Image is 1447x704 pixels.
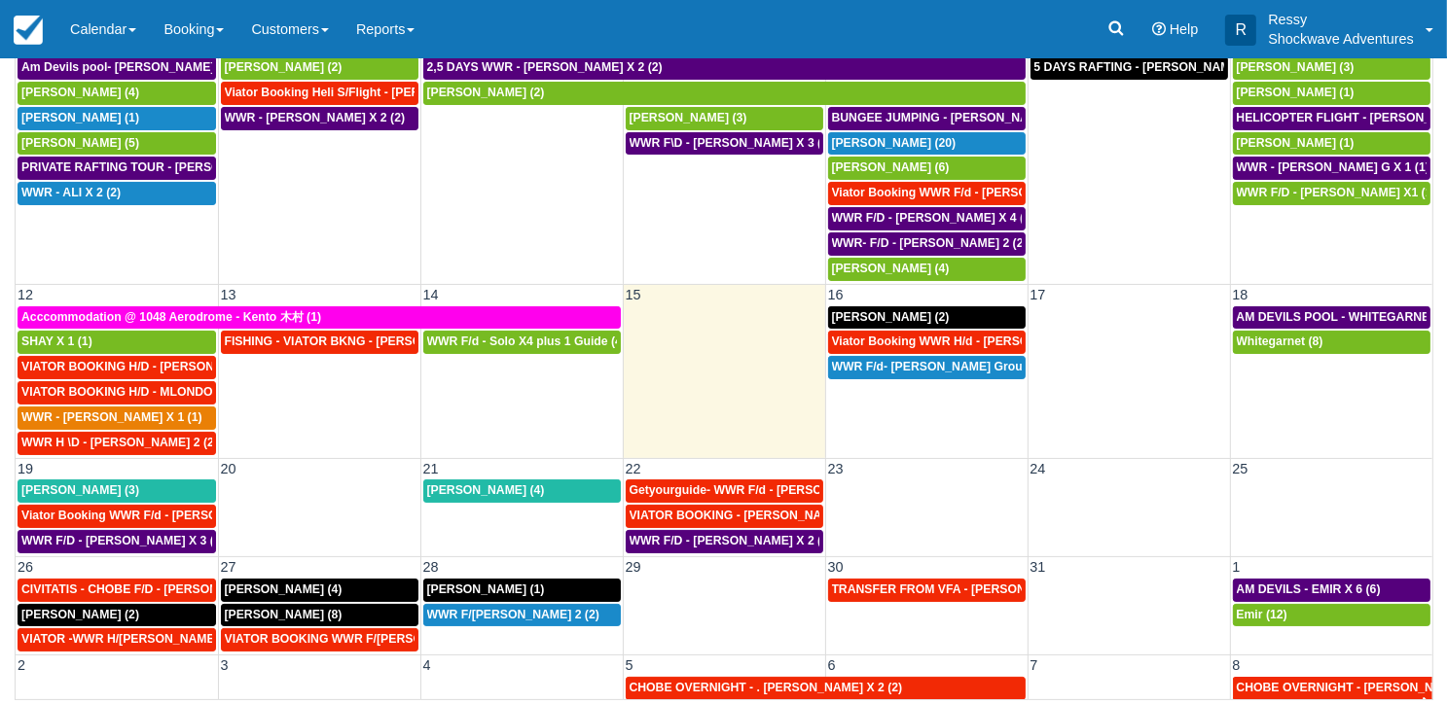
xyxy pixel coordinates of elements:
span: [PERSON_NAME] (2) [225,60,343,74]
span: 16 [826,287,846,302]
span: Viator Booking WWR F/d - [PERSON_NAME] X2 (2) [21,509,307,522]
span: 22 [624,461,643,476]
a: [PERSON_NAME] (2) [423,82,1026,105]
span: WWR F/D - [PERSON_NAME] X 2 (2) [630,534,833,547]
a: [PERSON_NAME] (3) [626,107,823,130]
a: Getyourguide- WWR F/d - [PERSON_NAME] 2 (2) [626,479,823,503]
span: Acccommodation @ 1048 Aerodrome - Kento 木村 (1) [21,310,321,324]
span: WWR F\D - [PERSON_NAME] X 3 (3) [630,136,833,150]
a: WWR - [PERSON_NAME] G X 1 (1) [1233,157,1431,180]
span: WWR - [PERSON_NAME] X 2 (2) [225,111,406,124]
span: VIATOR BOOKING - [PERSON_NAME] X2 (2) [630,509,880,522]
span: WWR - [PERSON_NAME] X 1 (1) [21,410,202,424]
span: Viator Booking WWR F/d - [PERSON_NAME] [PERSON_NAME] X2 (2) [832,186,1221,199]
p: Shockwave Adventures [1268,29,1414,49]
span: 20 [219,461,238,476]
a: WWR F/d - Solo X4 plus 1 Guide (4) [423,331,621,354]
a: [PERSON_NAME] (2) [221,56,418,80]
a: Viator Booking WWR F/d - [PERSON_NAME] [PERSON_NAME] X2 (2) [828,182,1026,205]
span: WWR F/D - [PERSON_NAME] X1 (1) [1237,186,1436,199]
a: [PERSON_NAME] (2) [828,306,1026,330]
span: [PERSON_NAME] (4) [427,483,545,497]
span: CIVITATIS - CHOBE F/D - [PERSON_NAME] X 1 (1) [21,582,303,596]
span: [PERSON_NAME] (1) [1237,86,1355,99]
span: [PERSON_NAME] (20) [832,136,957,150]
a: [PERSON_NAME] (20) [828,132,1026,156]
span: 5 [624,657,635,673]
span: [PERSON_NAME] (2) [427,86,545,99]
span: 8 [1231,657,1243,673]
a: Viator Booking Heli S/Flight - [PERSON_NAME] X 1 (1) [221,82,418,105]
a: BUNGEE JUMPING - [PERSON_NAME] 2 (2) [828,107,1026,130]
a: VIATOR BOOKING H/D - [PERSON_NAME] 2 (2) [18,356,216,379]
span: CHOBE OVERNIGHT - . [PERSON_NAME] X 2 (2) [630,681,903,694]
span: [PERSON_NAME] (3) [630,111,747,124]
a: HELICOPTER FLIGHT - [PERSON_NAME] G X 1 (1) [1233,107,1431,130]
span: 27 [219,559,238,575]
span: 26 [16,559,35,575]
a: Viator Booking WWR H/d - [PERSON_NAME] X 4 (4) [828,331,1026,354]
span: 25 [1231,461,1250,476]
span: 3 [219,657,231,673]
span: 4 [421,657,433,673]
a: [PERSON_NAME] (2) [18,604,216,627]
a: Emir (12) [1233,604,1431,627]
a: WWR F/D - [PERSON_NAME] X 4 (4) [828,207,1026,230]
span: TRANSFER FROM VFA - [PERSON_NAME] X 7 adults + 2 adults (9) [832,582,1208,596]
span: [PERSON_NAME] (4) [832,262,950,275]
span: AM DEVILS - EMIR X 6 (6) [1237,582,1381,596]
p: Ressy [1268,10,1414,29]
span: [PERSON_NAME] (4) [21,86,139,99]
a: [PERSON_NAME] (5) [18,132,216,156]
span: Emir (12) [1237,608,1287,621]
a: CIVITATIS - CHOBE F/D - [PERSON_NAME] X 1 (1) [18,579,216,602]
a: VIATOR BOOKING - [PERSON_NAME] X2 (2) [626,505,823,528]
span: 5 DAYS RAFTING - [PERSON_NAME] X 2 (4) [1034,60,1282,74]
span: 28 [421,559,441,575]
span: 2,5 DAYS WWR - [PERSON_NAME] X 2 (2) [427,60,663,74]
a: [PERSON_NAME] (4) [828,258,1026,281]
a: [PERSON_NAME] (4) [18,82,216,105]
span: [PERSON_NAME] (8) [225,608,343,621]
span: [PERSON_NAME] (1) [427,582,545,596]
a: AM DEVILS POOL - WHITEGARNET X4 (4) [1233,306,1431,330]
span: [PERSON_NAME] (3) [21,483,139,497]
span: [PERSON_NAME] (1) [21,111,139,124]
a: CHOBE OVERNIGHT - [PERSON_NAME] X 2 (2) [1233,677,1433,700]
a: 2,5 DAYS WWR - [PERSON_NAME] X 2 (2) [423,56,1026,80]
span: WWR- F/D - [PERSON_NAME] 2 (2) [832,236,1028,250]
a: [PERSON_NAME] (1) [423,579,621,602]
a: WWR F\D - [PERSON_NAME] X 3 (3) [626,132,823,156]
a: WWR - [PERSON_NAME] X 2 (2) [221,107,418,130]
span: VIATOR BOOKING H/D - MLONDOLOZI MAHLENGENI X 4 (4) [21,385,362,399]
span: [PERSON_NAME] (3) [1237,60,1355,74]
span: 17 [1029,287,1048,302]
span: 7 [1029,657,1040,673]
span: [PERSON_NAME] (5) [21,136,139,150]
span: 21 [421,461,441,476]
a: WWR F/D - [PERSON_NAME] X1 (1) [1233,182,1431,205]
span: 23 [826,461,846,476]
span: WWR F/D - [PERSON_NAME] X 3 (3) [21,534,225,547]
span: 24 [1029,461,1048,476]
span: 31 [1029,559,1048,575]
span: [PERSON_NAME] (6) [832,160,950,174]
span: [PERSON_NAME] (4) [225,582,343,596]
a: AM DEVILS - EMIR X 6 (6) [1233,579,1431,602]
a: VIATOR BOOKING WWR F/[PERSON_NAME] X1 (1) [221,628,418,651]
a: SHAY X 1 (1) [18,331,216,354]
span: WWR F/d - Solo X4 plus 1 Guide (4) [427,334,627,348]
span: 12 [16,287,35,302]
a: [PERSON_NAME] (1) [18,107,216,130]
a: [PERSON_NAME] (1) [1233,132,1431,156]
span: VIATOR -WWR H/[PERSON_NAME] 2 (2) [21,632,246,646]
span: 14 [421,287,441,302]
span: WWR - [PERSON_NAME] G X 1 (1) [1237,160,1429,174]
a: PRIVATE RAFTING TOUR - [PERSON_NAME] X 5 (5) [18,157,216,180]
a: [PERSON_NAME] (4) [221,579,418,602]
span: Viator Booking WWR H/d - [PERSON_NAME] X 4 (4) [832,334,1123,348]
span: Help [1170,21,1199,37]
a: WWR F/d- [PERSON_NAME] Group X 30 (30) [828,356,1026,379]
i: Help [1152,22,1166,36]
a: Viator Booking WWR F/d - [PERSON_NAME] X2 (2) [18,505,216,528]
